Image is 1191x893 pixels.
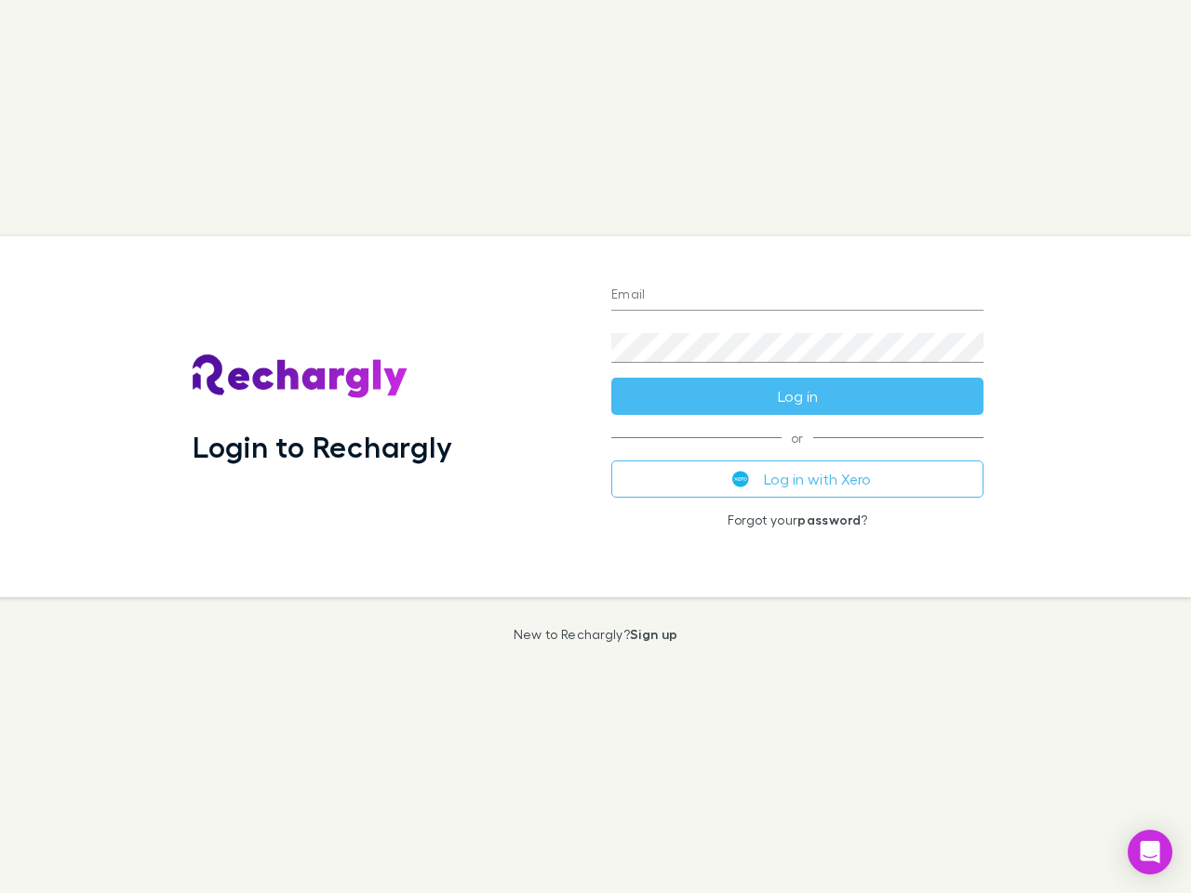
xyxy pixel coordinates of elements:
button: Log in [611,378,984,415]
a: password [797,512,861,527]
p: Forgot your ? [611,513,984,527]
a: Sign up [630,626,677,642]
h1: Login to Rechargly [193,429,452,464]
img: Xero's logo [732,471,749,487]
div: Open Intercom Messenger [1128,830,1172,874]
img: Rechargly's Logo [193,354,408,399]
span: or [611,437,984,438]
p: New to Rechargly? [514,627,678,642]
button: Log in with Xero [611,460,984,498]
